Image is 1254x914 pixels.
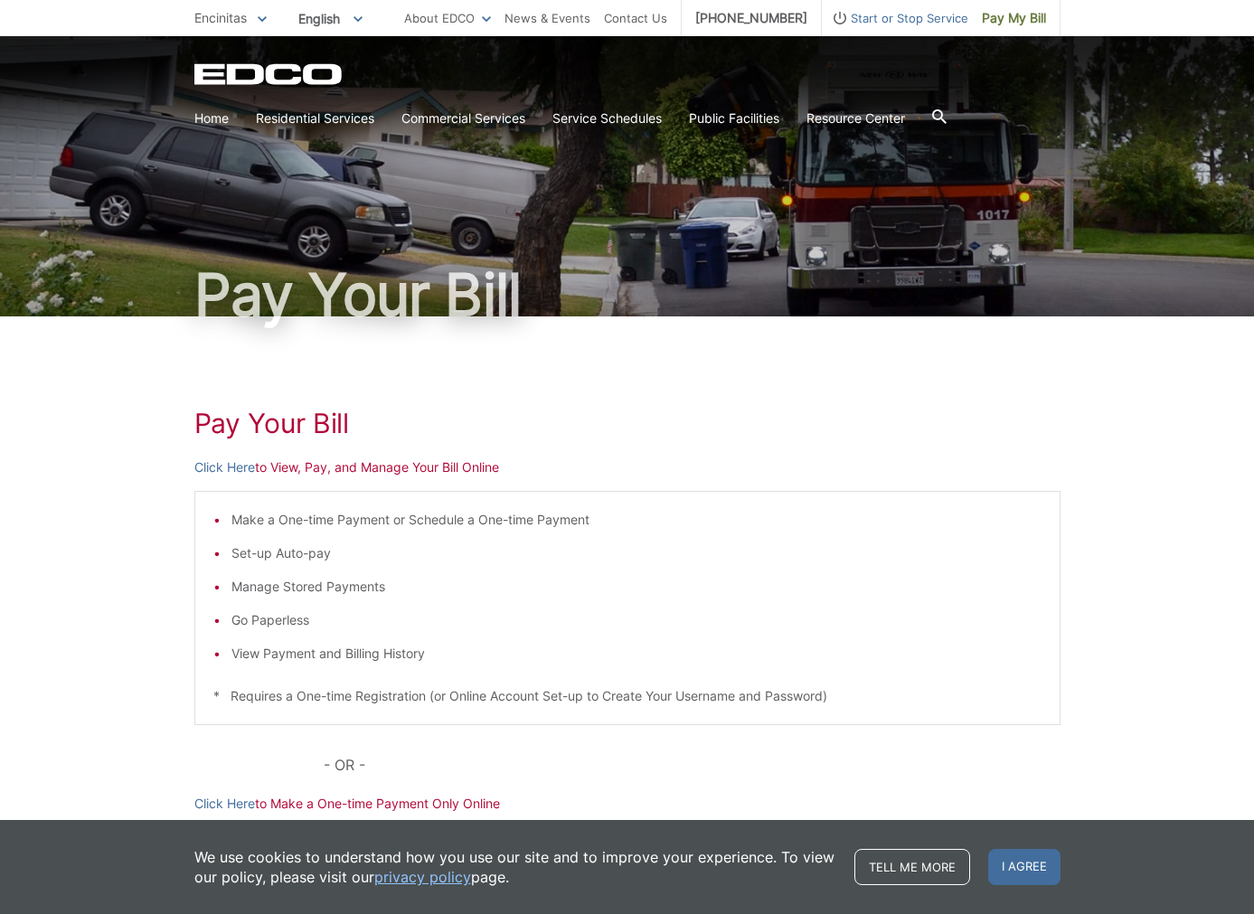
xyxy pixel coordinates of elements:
a: About EDCO [404,8,491,28]
h1: Pay Your Bill [194,266,1061,324]
a: EDCD logo. Return to the homepage. [194,63,344,85]
span: Pay My Bill [982,8,1046,28]
a: Home [194,108,229,128]
a: Click Here [194,457,255,477]
li: Make a One-time Payment or Schedule a One-time Payment [231,510,1042,530]
h1: Pay Your Bill [194,407,1061,439]
p: to Make a One-time Payment Only Online [194,794,1061,814]
a: Residential Services [256,108,374,128]
a: Tell me more [854,849,970,885]
span: English [285,4,376,33]
li: View Payment and Billing History [231,644,1042,664]
li: Set-up Auto-pay [231,543,1042,563]
span: I agree [988,849,1061,885]
li: Go Paperless [231,610,1042,630]
p: - OR - [324,752,1060,777]
p: We use cookies to understand how you use our site and to improve your experience. To view our pol... [194,847,836,887]
a: News & Events [504,8,590,28]
span: Encinitas [194,10,247,25]
a: Public Facilities [689,108,779,128]
a: Service Schedules [552,108,662,128]
a: Click Here [194,794,255,814]
p: to View, Pay, and Manage Your Bill Online [194,457,1061,477]
a: Resource Center [806,108,905,128]
a: Commercial Services [401,108,525,128]
p: * Requires a One-time Registration (or Online Account Set-up to Create Your Username and Password) [213,686,1042,706]
li: Manage Stored Payments [231,577,1042,597]
a: privacy policy [374,867,471,887]
a: Contact Us [604,8,667,28]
